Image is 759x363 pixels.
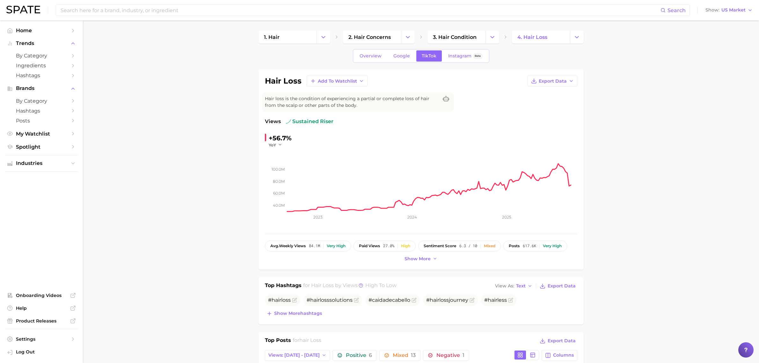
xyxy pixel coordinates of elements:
a: InstagramBeta [443,50,488,62]
span: sentiment score [424,244,456,248]
button: Columns [542,350,577,361]
span: Export Data [548,338,576,344]
span: loss [281,297,291,303]
span: Show more [405,256,431,262]
span: Settings [16,336,67,342]
a: by Category [5,96,78,106]
span: Posts [16,118,67,124]
button: Show morehashtags [265,309,324,318]
a: Hashtags [5,106,78,116]
button: posts617.6kVery high [503,241,567,251]
tspan: 60.0m [273,191,285,196]
span: # [268,297,291,303]
button: Trends [5,39,78,48]
span: Help [16,305,67,311]
a: 4. hair loss [512,31,570,43]
div: High [401,244,410,248]
a: by Category [5,51,78,61]
span: Hair loss is the condition of experiencing a partial or complete loss of hair from the scalp or o... [265,95,438,109]
span: Export Data [548,283,576,289]
tspan: 100.0m [272,167,285,172]
button: Change Category [570,31,584,43]
span: US Market [721,8,746,12]
span: 1. hair [264,34,280,40]
tspan: 2024 [407,215,417,219]
h2: for by Views [303,282,397,291]
span: Hashtags [16,108,67,114]
span: weekly views [270,244,306,248]
span: 6 [369,352,372,358]
a: 2. hair concerns [343,31,401,43]
img: sustained riser [286,119,291,124]
button: Views: [DATE] - [DATE] [265,350,330,361]
button: Change Category [317,31,330,43]
button: Flag as miscategorized or irrelevant [470,298,475,303]
span: hair [430,297,439,303]
span: Onboarding Videos [16,293,67,298]
span: hair loss [311,282,334,288]
span: Google [393,53,410,59]
a: Posts [5,116,78,126]
span: View As [495,284,514,288]
span: Instagram [448,53,471,59]
span: Log Out [16,349,73,355]
button: Change Category [401,31,415,43]
button: Change Category [485,31,499,43]
span: Product Releases [16,318,67,324]
span: 2. hair concerns [348,34,391,40]
button: Export Data [538,337,577,345]
span: Columns [553,352,574,358]
span: Brands [16,85,67,91]
span: Home [16,27,67,33]
span: 84.1m [309,244,320,248]
span: Search [668,7,686,13]
span: loss [439,297,449,303]
span: 4. hair loss [517,34,547,40]
div: +56.7% [269,133,292,143]
a: Help [5,303,78,313]
span: 27.0% [383,244,394,248]
button: ShowUS Market [704,6,754,14]
h1: hair loss [265,77,302,85]
a: TikTok [416,50,442,62]
span: hair [488,297,497,303]
span: Export Data [539,78,567,84]
a: Ingredients [5,61,78,70]
span: Overview [360,53,382,59]
a: Hashtags [5,70,78,80]
button: Add to Watchlist [307,76,368,86]
abbr: average [270,243,279,248]
button: YoY [269,142,282,148]
button: paid views27.0%High [354,241,416,251]
tspan: 2023 [313,215,322,219]
h1: Top Hashtags [265,282,302,291]
h2: for [293,337,321,346]
tspan: 40.0m [273,203,285,207]
span: Text [516,284,526,288]
img: SPATE [6,6,40,13]
span: # journey [426,297,468,303]
span: paid views [359,244,380,248]
span: loss [320,297,329,303]
a: Product Releases [5,316,78,326]
span: hair [310,297,320,303]
span: 13 [411,352,416,358]
a: Spotlight [5,142,78,152]
button: Show more [403,255,439,263]
span: Show more hashtags [274,311,322,316]
span: Show [705,8,719,12]
button: sentiment score6.3 / 10Mixed [418,241,501,251]
input: Search here for a brand, industry, or ingredient [60,5,660,16]
span: 1 [463,352,464,358]
span: sustained riser [286,118,333,125]
button: View AsText [493,282,534,290]
button: Export Data [538,282,577,291]
button: Brands [5,84,78,93]
a: My Watchlist [5,129,78,139]
button: Export Data [528,76,577,86]
span: Views: [DATE] - [DATE] [268,352,320,358]
span: high to low [365,282,397,288]
tspan: 2025 [502,215,511,219]
a: Log out. Currently logged in with e-mail michelle.ng@mavbeautybrands.com. [5,347,78,358]
span: # solutions [307,297,353,303]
